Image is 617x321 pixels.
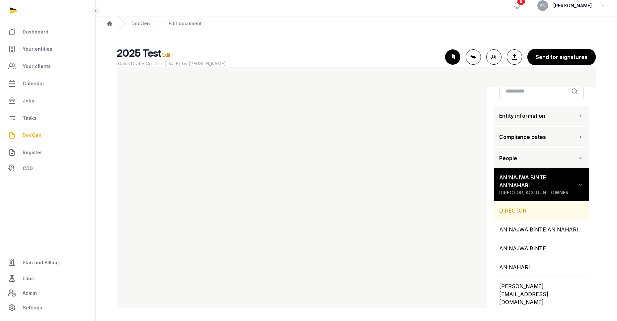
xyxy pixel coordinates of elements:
span: Your entities [23,45,52,53]
span: CDD [23,164,33,172]
div: AN'NAJWA BINTE AN'NAHARI [494,220,589,239]
button: Send for signatures [527,49,596,65]
span: Labs [23,275,34,283]
a: Your entities [5,41,90,57]
span: Your clients [23,62,51,70]
div: DIRECTOR [494,201,589,220]
a: Your clients [5,58,90,74]
a: Labs [5,271,90,287]
div: Edit document [169,20,202,27]
button: Compliance dates [494,127,589,147]
a: Plan and Billing [5,255,90,271]
span: Register [23,149,42,157]
span: Settings [23,304,42,312]
span: DIRECTOR, ACCOUNT OWNER [499,189,577,196]
span: Tasks [23,114,37,122]
a: Admin [5,287,90,300]
div: AN'NAHARI [494,258,589,277]
div: AN'NAJWA BINTE [494,239,589,258]
button: AN [537,0,548,11]
a: Tasks [5,110,90,126]
a: CDD [5,162,90,175]
span: People [499,154,517,162]
span: Plan and Billing [23,259,59,267]
span: 2025 Test [117,47,161,59]
button: Entity information [494,106,589,126]
a: Settings [5,300,90,316]
span: Dashboard [23,28,48,36]
div: [PERSON_NAME][EMAIL_ADDRESS][DOMAIN_NAME] [494,277,589,311]
span: Draft [131,61,142,66]
a: DocGen [5,127,90,143]
span: Jobs [23,97,34,105]
span: Admin [23,289,37,297]
a: Jobs [5,93,90,109]
button: People [494,148,589,168]
span: DocGen [23,131,41,139]
span: Calendar [23,80,44,88]
a: DocGen [131,20,150,27]
a: Dashboard [5,24,90,40]
span: Entity information [499,112,545,120]
nav: Breadcrumb [96,16,617,31]
span: Status: • Created [DATE] by [PERSON_NAME] [117,60,440,67]
span: Compliance dates [499,133,546,141]
a: Register [5,145,90,160]
a: Calendar [5,76,90,92]
div: AN'NAJWA BINTE AN'NAHARI [499,173,577,196]
span: Edit [162,52,170,58]
span: AN [540,4,546,8]
span: [PERSON_NAME] [553,2,592,10]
